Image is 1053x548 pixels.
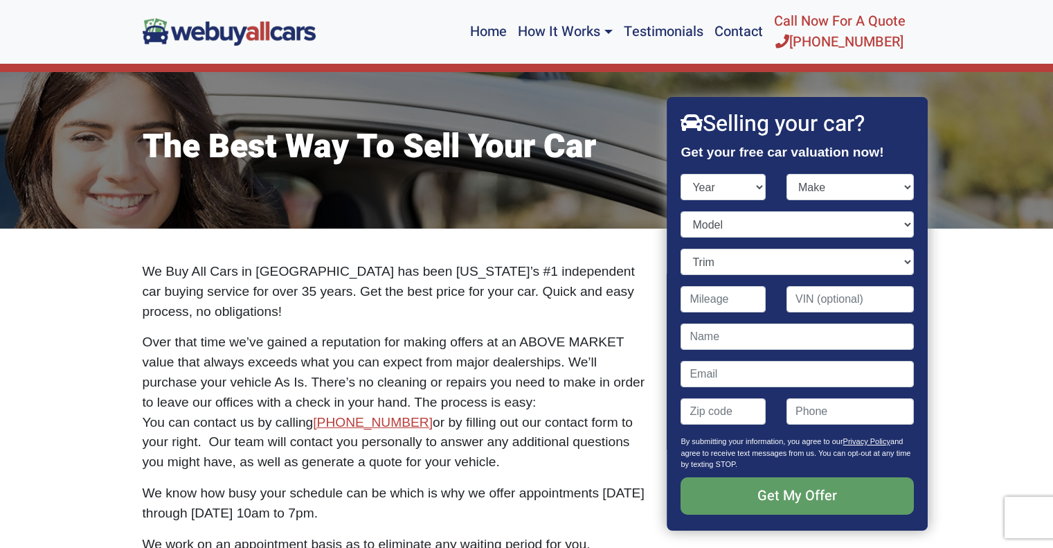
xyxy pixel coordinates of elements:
[681,436,914,477] p: By submitting your information, you agree to our and agree to receive text messages from us. You ...
[512,6,618,58] a: How It Works
[465,6,512,58] a: Home
[681,174,914,537] form: Contact form
[786,398,914,425] input: Phone
[143,333,648,472] p: Over that time we’ve gained a reputation for making offers at an ABOVE MARKET value that always e...
[618,6,709,58] a: Testimonials
[681,361,914,387] input: Email
[843,437,890,445] a: Privacy Policy
[681,477,914,515] input: Get My Offer
[313,415,433,430] a: [PHONE_NUMBER]
[143,18,316,45] img: We Buy All Cars in NJ logo
[143,484,648,524] p: We know how busy your schedule can be which is why we offer appointments [DATE] through [DATE] 10...
[143,127,648,168] h1: The Best Way To Sell Your Car
[709,6,768,58] a: Contact
[681,286,766,312] input: Mileage
[786,286,914,312] input: VIN (optional)
[681,111,914,137] h2: Selling your car?
[681,145,884,159] strong: Get your free car valuation now!
[143,262,648,321] p: We Buy All Cars in [GEOGRAPHIC_DATA] has been [US_STATE]’s #1 independent car buying service for ...
[681,398,766,425] input: Zip code
[681,324,914,350] input: Name
[768,6,911,58] a: Call Now For A Quote[PHONE_NUMBER]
